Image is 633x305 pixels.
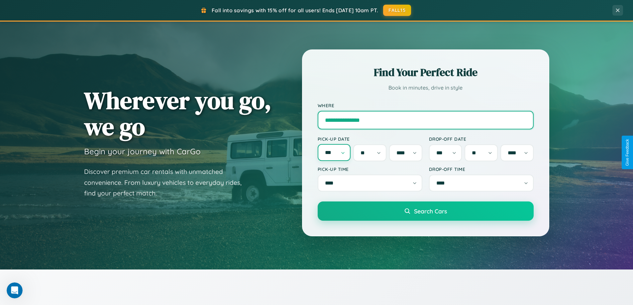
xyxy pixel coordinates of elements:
[383,5,411,16] button: FALL15
[318,65,534,80] h2: Find Your Perfect Ride
[318,83,534,93] p: Book in minutes, drive in style
[84,146,201,156] h3: Begin your journey with CarGo
[429,166,534,172] label: Drop-off Time
[318,201,534,221] button: Search Cars
[318,136,422,142] label: Pick-up Date
[7,282,23,298] iframe: Intercom live chat
[414,207,447,215] span: Search Cars
[84,87,271,140] h1: Wherever you go, we go
[625,139,630,166] div: Give Feedback
[318,166,422,172] label: Pick-up Time
[84,166,250,199] p: Discover premium car rentals with unmatched convenience. From luxury vehicles to everyday rides, ...
[318,103,534,108] label: Where
[429,136,534,142] label: Drop-off Date
[212,7,378,14] span: Fall into savings with 15% off for all users! Ends [DATE] 10am PT.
